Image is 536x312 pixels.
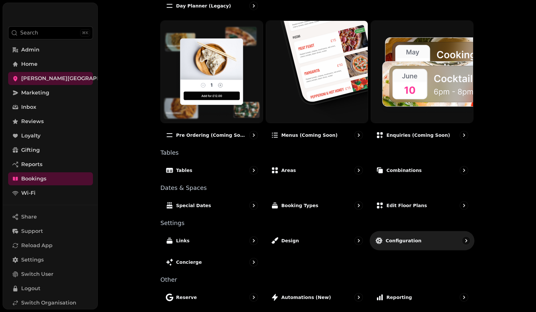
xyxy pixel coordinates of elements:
img: Pre ordering (Coming soon) [161,21,263,123]
a: automations (new) [266,288,368,307]
svg: go to [461,132,467,138]
span: Logout [21,285,40,292]
span: Loyalty [21,132,40,140]
span: Reports [21,161,42,168]
div: ⌘K [80,29,90,36]
svg: go to [250,202,257,209]
button: Switch User [8,268,93,281]
p: Design [281,237,299,244]
span: Gifting [21,146,40,154]
a: Areas [266,161,368,180]
svg: go to [250,294,257,301]
a: Special Dates [160,196,263,215]
svg: go to [250,259,257,265]
a: Loyalty [8,129,93,142]
p: Menus (Coming soon) [281,132,338,138]
svg: go to [355,294,362,301]
a: Inbox [8,101,93,114]
p: automations (new) [281,294,331,301]
span: Reload App [21,242,52,249]
a: Booking Types [266,196,368,215]
a: Concierge [160,253,263,272]
span: Inbox [21,103,36,111]
svg: go to [461,202,467,209]
a: Menus (Coming soon)Menus (Coming soon) [266,21,368,145]
a: Wi-Fi [8,187,93,200]
span: Settings [21,256,44,264]
img: Menus (Coming soon) [266,21,368,123]
a: Settings [8,253,93,266]
a: Admin [8,43,93,56]
a: Gifting [8,144,93,157]
button: Share [8,210,93,223]
p: Booking Types [281,202,319,209]
svg: go to [355,132,362,138]
span: Share [21,213,37,221]
a: reserve [160,288,263,307]
p: Day planner (legacy) [176,3,231,9]
a: Enquiries (Coming soon)Enquiries (Coming soon) [371,21,473,145]
p: Other [160,277,473,283]
a: Reviews [8,115,93,128]
p: Special Dates [176,202,211,209]
a: Reports [8,158,93,171]
a: Configuration [370,231,474,250]
a: [PERSON_NAME][GEOGRAPHIC_DATA] [8,72,93,85]
svg: go to [355,202,362,209]
a: Combinations [371,161,473,180]
a: Tables [160,161,263,180]
span: Marketing [21,89,49,97]
svg: go to [250,132,257,138]
span: Bookings [21,175,46,183]
a: Home [8,58,93,71]
p: Concierge [176,259,202,265]
p: Areas [281,167,296,174]
p: Enquiries (Coming soon) [386,132,450,138]
span: Switch Organisation [21,299,76,307]
p: Settings [160,220,473,226]
svg: go to [355,167,362,174]
p: Pre ordering (Coming soon) [176,132,247,138]
p: reserve [176,294,197,301]
p: Links [176,237,189,244]
p: Tables [176,167,192,174]
a: Edit Floor Plans [371,196,473,215]
a: Bookings [8,172,93,185]
p: Dates & Spaces [160,185,473,191]
span: Wi-Fi [21,189,36,197]
span: Admin [21,46,39,54]
p: Configuration [386,237,422,244]
p: Combinations [386,167,422,174]
span: Reviews [21,118,44,125]
p: reporting [386,294,412,301]
a: Pre ordering (Coming soon)Pre ordering (Coming soon) [160,21,263,145]
svg: go to [461,167,467,174]
a: Marketing [8,86,93,99]
button: Search⌘K [8,26,93,39]
svg: go to [250,3,257,9]
span: Support [21,227,43,235]
span: Switch User [21,270,53,278]
svg: go to [463,237,469,244]
a: reporting [371,288,473,307]
p: Edit Floor Plans [386,202,427,209]
span: Home [21,60,37,68]
a: Switch Organisation [8,296,93,309]
p: Tables [160,150,473,156]
span: [PERSON_NAME][GEOGRAPHIC_DATA] [21,75,126,82]
a: Links [160,231,263,250]
button: Support [8,225,93,238]
svg: go to [250,237,257,244]
img: Enquiries (Coming soon) [371,21,473,123]
svg: go to [250,167,257,174]
svg: go to [355,237,362,244]
button: Logout [8,282,93,295]
svg: go to [461,294,467,301]
a: Design [266,231,368,250]
p: Search [20,29,38,37]
button: Reload App [8,239,93,252]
